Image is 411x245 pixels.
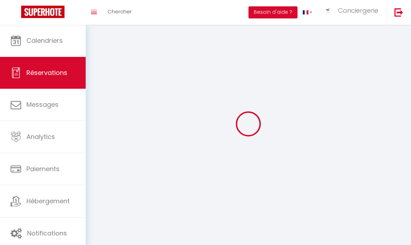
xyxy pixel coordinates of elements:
[338,6,378,15] span: Conciergerie
[323,7,333,14] img: ...
[26,132,55,141] span: Analytics
[108,8,132,15] span: Chercher
[26,164,60,173] span: Paiements
[21,6,65,18] img: Super Booking
[26,197,70,205] span: Hébergement
[26,36,63,45] span: Calendriers
[394,8,403,17] img: logout
[6,3,27,24] button: Ouvrir le widget de chat LiveChat
[26,100,59,109] span: Messages
[249,6,297,18] button: Besoin d'aide ?
[27,229,67,238] span: Notifications
[26,68,67,77] span: Réservations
